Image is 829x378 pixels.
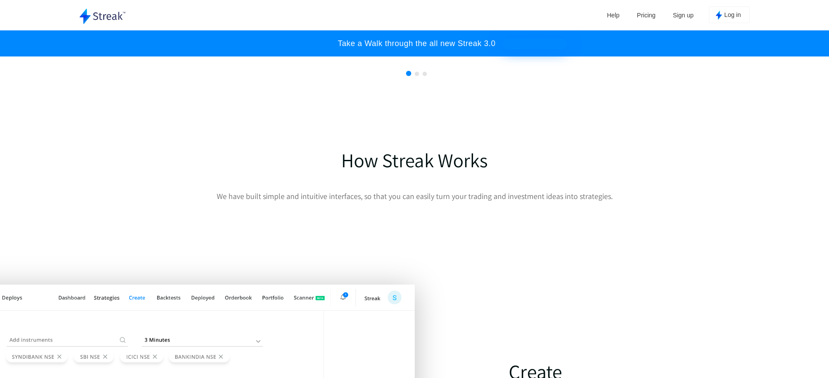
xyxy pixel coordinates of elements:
button: Log in [709,7,750,23]
a: Sign up [668,9,698,22]
button: WATCH NOW [502,38,567,50]
a: Help [603,9,624,22]
p: We have built simple and intuitive interfaces, so that you can easily turn your trading and inves... [80,190,750,202]
span: Log in [724,11,741,20]
h1: How Streak Works [80,147,750,173]
img: logo [80,9,126,24]
p: Take a Walk through the all new Streak 3.0 [329,39,496,48]
a: Pricing [633,9,660,22]
img: kite_logo [716,11,722,20]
